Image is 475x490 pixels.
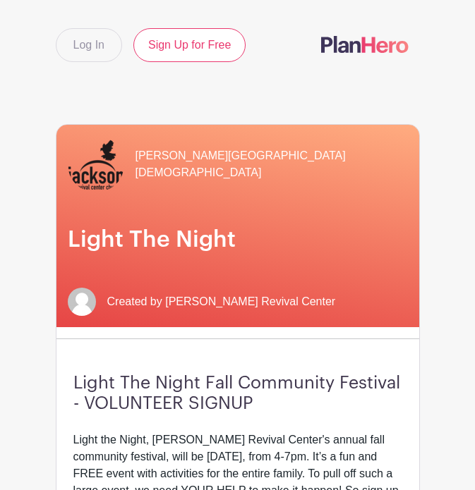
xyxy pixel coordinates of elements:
a: Log In [56,28,122,62]
img: JRC%20Vertical%20Logo.png [68,136,124,192]
h3: Light The Night Fall Community Festival - VOLUNTEER SIGNUP [73,373,402,415]
span: Created by [PERSON_NAME] Revival Center [107,293,336,310]
img: logo-507f7623f17ff9eddc593b1ce0a138ce2505c220e1c5a4e2b4648c50719b7d32.svg [321,36,409,53]
span: [PERSON_NAME][GEOGRAPHIC_DATA][DEMOGRAPHIC_DATA] [136,147,408,181]
img: default-ce2991bfa6775e67f084385cd625a349d9dcbb7a52a09fb2fda1e96e2d18dcdb.png [68,288,96,316]
a: Sign Up for Free [133,28,246,62]
h1: Light The Night [68,226,408,254]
